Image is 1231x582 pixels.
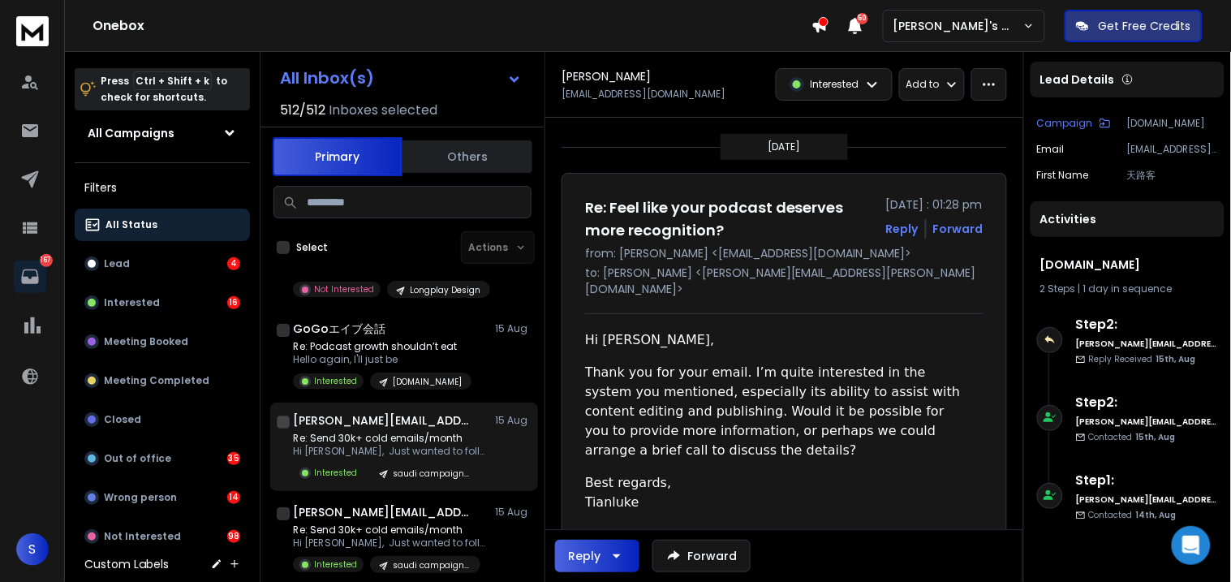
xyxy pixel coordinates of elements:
[267,62,535,94] button: All Inbox(s)
[1076,416,1218,428] h6: [PERSON_NAME][EMAIL_ADDRESS][PERSON_NAME][DOMAIN_NAME]
[585,265,984,297] p: to: [PERSON_NAME] <[PERSON_NAME][EMAIL_ADDRESS][PERSON_NAME][DOMAIN_NAME]>
[1076,393,1218,412] h6: Step 2 :
[1127,169,1218,182] p: 天路客
[1083,282,1173,295] span: 1 day in sequence
[402,139,532,175] button: Others
[104,491,177,504] p: Wrong person
[329,101,437,120] h3: Inboxes selected
[585,330,971,350] p: Hi [PERSON_NAME],
[585,363,971,460] p: Thank you for your email. I’m quite interested in the system you mentioned, especially its abilit...
[393,468,471,480] p: saudi campaign HealDNS
[314,467,357,479] p: Interested
[75,248,250,280] button: Lead4
[296,241,328,254] label: Select
[906,78,940,91] p: Add to
[1076,471,1218,490] h6: Step 1 :
[857,13,868,24] span: 50
[1037,143,1065,156] p: Email
[104,296,160,309] p: Interested
[314,558,357,571] p: Interested
[280,101,325,120] span: 512 / 512
[101,73,227,106] p: Press to check for shortcuts.
[293,537,488,550] p: Hi [PERSON_NAME], Just wanted to follow
[314,283,374,295] p: Not Interested
[393,559,471,571] p: saudi campaign HealDNS
[75,403,250,436] button: Closed
[104,374,209,387] p: Meeting Completed
[562,88,725,101] p: [EMAIL_ADDRESS][DOMAIN_NAME]
[314,375,357,387] p: Interested
[293,340,471,353] p: Re: Podcast growth shouldn’t eat
[568,548,600,564] div: Reply
[293,432,488,445] p: Re: Send 30k+ cold emails/month
[227,296,240,309] div: 16
[893,18,1023,34] p: [PERSON_NAME]'s Workspace
[40,254,53,267] p: 167
[227,530,240,543] div: 98
[75,117,250,149] button: All Campaigns
[293,504,471,520] h1: [PERSON_NAME][EMAIL_ADDRESS][DOMAIN_NAME]
[1037,169,1089,182] p: First Name
[273,137,402,176] button: Primary
[75,481,250,514] button: Wrong person14
[1037,117,1111,130] button: Campaign
[227,257,240,270] div: 4
[1040,282,1215,295] div: |
[886,221,919,237] button: Reply
[1040,257,1215,273] h1: [DOMAIN_NAME]
[585,196,876,242] h1: Re: Feel like your podcast deserves more recognition?
[1136,509,1177,521] span: 14th, Aug
[133,71,212,90] span: Ctrl + Shift + k
[16,16,49,46] img: logo
[16,533,49,566] button: S
[1040,71,1115,88] p: Lead Details
[227,452,240,465] div: 35
[1099,18,1191,34] p: Get Free Credits
[75,209,250,241] button: All Status
[585,245,984,261] p: from: [PERSON_NAME] <[EMAIL_ADDRESS][DOMAIN_NAME]>
[280,70,374,86] h1: All Inbox(s)
[1031,201,1225,237] div: Activities
[104,335,188,348] p: Meeting Booked
[768,140,801,153] p: [DATE]
[1065,10,1203,42] button: Get Free Credits
[1156,353,1196,365] span: 15th, Aug
[495,506,532,519] p: 15 Aug
[410,284,480,296] p: Longplay Design
[14,261,46,293] a: 167
[652,540,751,572] button: Forward
[1037,117,1093,130] p: Campaign
[1172,526,1211,565] div: Open Intercom Messenger
[562,68,651,84] h1: [PERSON_NAME]
[811,78,859,91] p: Interested
[75,520,250,553] button: Not Interested98
[1089,353,1196,365] p: Reply Received
[1127,117,1218,130] p: [DOMAIN_NAME]
[105,218,157,231] p: All Status
[84,556,169,572] h3: Custom Labels
[75,442,250,475] button: Out of office35
[293,445,488,458] p: Hi [PERSON_NAME], Just wanted to follow
[75,325,250,358] button: Meeting Booked
[1089,509,1177,521] p: Contacted
[1089,431,1176,443] p: Contacted
[555,540,639,572] button: Reply
[75,287,250,319] button: Interested16
[585,473,971,512] p: Best regards, Tianluke
[104,530,181,543] p: Not Interested
[104,413,141,426] p: Closed
[104,257,130,270] p: Lead
[1076,315,1218,334] h6: Step 2 :
[1076,494,1218,506] h6: [PERSON_NAME][EMAIL_ADDRESS][PERSON_NAME][DOMAIN_NAME]
[293,412,471,429] h1: [PERSON_NAME][EMAIL_ADDRESS][DOMAIN_NAME]
[293,353,471,366] p: Hello again, I'll just be
[75,176,250,199] h3: Filters
[1127,143,1218,156] p: [EMAIL_ADDRESS][DOMAIN_NAME]
[104,452,171,465] p: Out of office
[1136,431,1176,443] span: 15th, Aug
[227,491,240,504] div: 14
[293,524,488,537] p: Re: Send 30k+ cold emails/month
[495,322,532,335] p: 15 Aug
